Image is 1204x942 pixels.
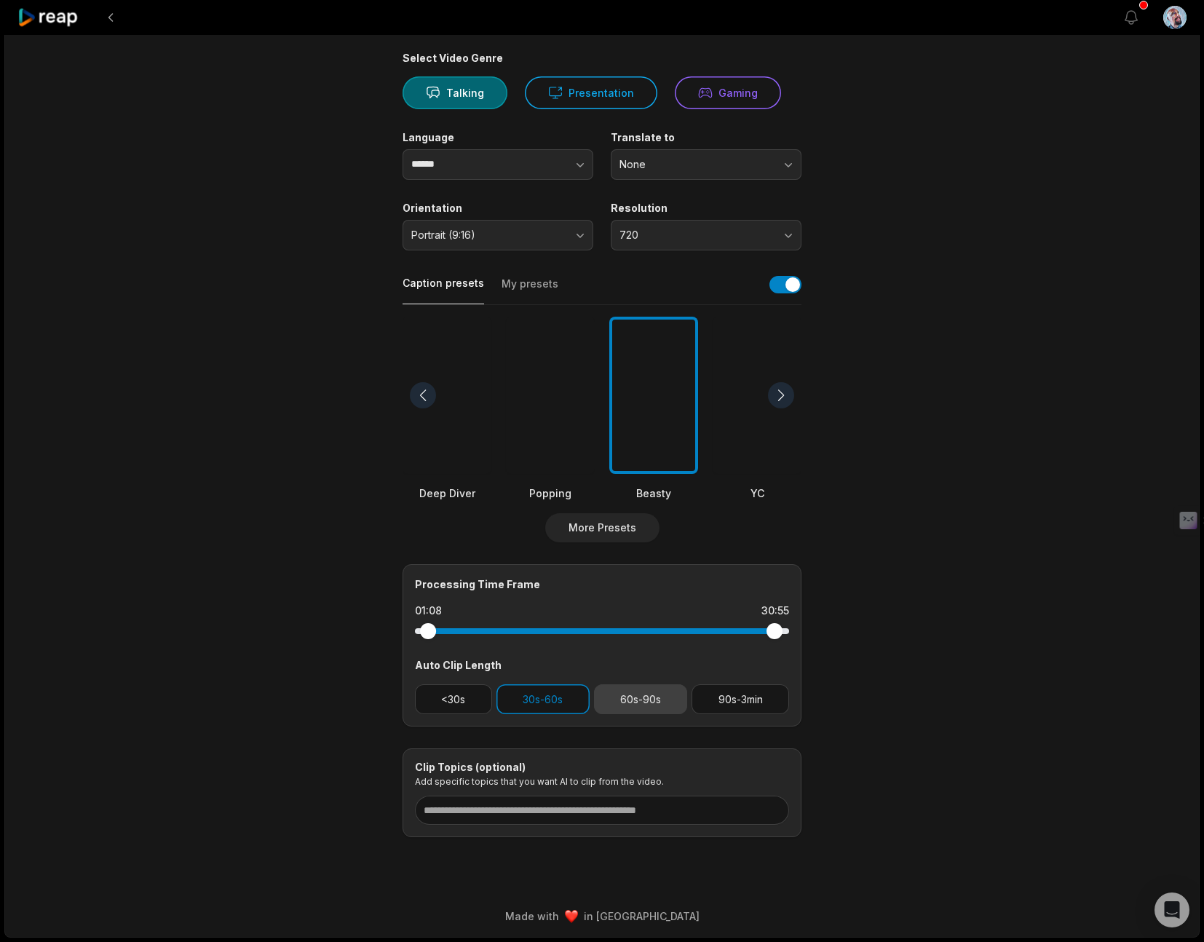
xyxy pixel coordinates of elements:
div: YC [713,486,801,501]
button: More Presets [545,513,660,542]
label: Language [403,131,593,144]
span: None [619,158,772,171]
button: 30s-60s [496,684,590,714]
div: Deep Diver [403,486,491,501]
span: Portrait (9:16) [411,229,564,242]
label: Orientation [403,202,593,215]
div: 30:55 [761,603,789,618]
button: Talking [403,76,507,109]
button: Caption presets [403,276,484,304]
button: <30s [415,684,492,714]
div: Open Intercom Messenger [1155,892,1189,927]
button: 60s-90s [594,684,688,714]
button: Portrait (9:16) [403,220,593,250]
div: Processing Time Frame [415,577,789,592]
button: Gaming [675,76,781,109]
label: Translate to [611,131,801,144]
button: Presentation [525,76,657,109]
img: heart emoji [565,910,578,923]
div: Select Video Genre [403,52,801,65]
p: Add specific topics that you want AI to clip from the video. [415,776,789,787]
div: Popping [506,486,595,501]
div: Clip Topics (optional) [415,761,789,774]
button: 720 [611,220,801,250]
div: 01:08 [415,603,442,618]
div: Beasty [609,486,698,501]
button: 90s-3min [692,684,789,714]
span: 720 [619,229,772,242]
button: None [611,149,801,180]
div: Made with in [GEOGRAPHIC_DATA] [18,909,1186,924]
button: My presets [502,277,558,304]
label: Resolution [611,202,801,215]
div: Auto Clip Length [415,657,789,673]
